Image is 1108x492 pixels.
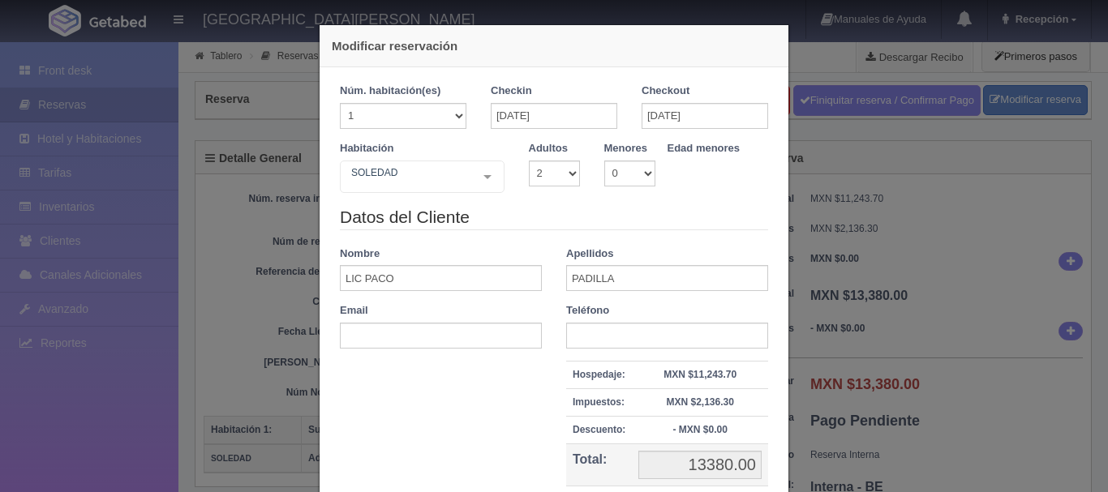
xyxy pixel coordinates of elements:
[347,165,357,190] input: Seleccionar hab.
[566,303,609,319] label: Teléfono
[668,141,741,156] label: Edad menores
[340,83,440,99] label: Núm. habitación(es)
[604,141,647,156] label: Menores
[491,103,617,129] input: DD-MM-AAAA
[566,246,614,262] label: Apellidos
[491,83,532,99] label: Checkin
[340,246,380,262] label: Nombre
[566,416,632,443] th: Descuento:
[529,141,568,156] label: Adultos
[566,444,632,486] th: Total:
[672,424,727,435] strong: - MXN $0.00
[340,303,368,319] label: Email
[566,388,632,416] th: Impuestos:
[642,83,689,99] label: Checkout
[347,165,471,181] span: SOLEDAD
[666,396,733,408] strong: MXN $2,136.30
[642,103,768,129] input: DD-MM-AAAA
[340,205,768,230] legend: Datos del Cliente
[566,361,632,388] th: Hospedaje:
[332,37,776,54] h4: Modificar reservación
[340,141,393,156] label: Habitación
[664,369,737,380] strong: MXN $11,243.70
